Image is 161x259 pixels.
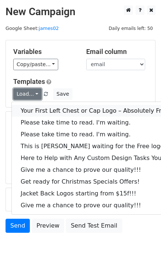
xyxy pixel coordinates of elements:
span: Daily emails left: 50 [106,24,155,33]
a: Send Test Email [66,219,122,233]
a: Copy/paste... [13,59,58,70]
iframe: Chat Widget [124,224,161,259]
button: Save [53,88,72,100]
h5: Variables [13,48,75,56]
a: james02 [39,25,59,31]
a: Daily emails left: 50 [106,25,155,31]
h5: Email column [86,48,148,56]
a: Send [6,219,30,233]
a: Templates [13,78,45,85]
small: Google Sheet: [6,25,59,31]
h2: New Campaign [6,6,155,18]
a: Preview [32,219,64,233]
a: Load... [13,88,42,100]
